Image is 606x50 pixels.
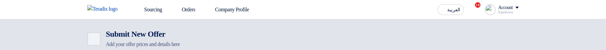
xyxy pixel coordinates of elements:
[485,4,496,15] img: profile_test.png
[447,8,460,12] span: العربية
[87,5,122,13] img: Teradix logo
[130,2,167,17] a: Sourcing
[201,2,255,17] a: Company Profile
[475,2,480,8] span: 10
[106,29,180,39] h2: Submit New Offer
[106,40,180,48] div: Add your offer prices and details here
[498,5,513,11] div: Account
[437,4,464,15] button: العربية
[167,2,201,17] a: Orders
[498,10,519,14] div: Kjasdwww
